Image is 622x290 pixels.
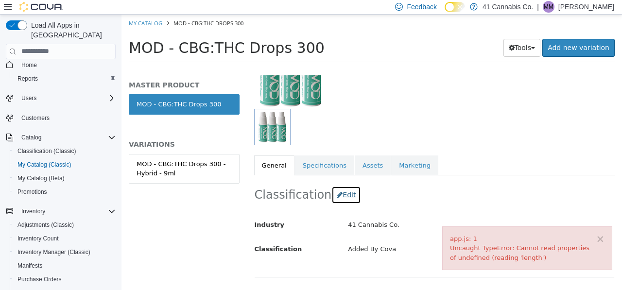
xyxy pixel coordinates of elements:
a: Reports [14,73,42,85]
span: Classification (Classic) [14,145,116,157]
a: Promotions [14,186,51,198]
button: Inventory Manager (Classic) [10,245,120,259]
a: Assets [233,141,269,161]
span: Home [21,61,37,69]
span: MOD - CBG:THC Drops 300 [52,5,122,12]
a: My Catalog [7,5,41,12]
button: Reports [10,72,120,85]
button: Users [2,91,120,105]
div: Matt Morrisey [543,1,554,13]
button: Inventory [2,205,120,218]
a: MOD - CBG:THC Drops 300 [7,80,118,100]
a: Adjustments (Classic) [14,219,78,231]
p: | [537,1,539,13]
a: General [133,141,173,161]
span: Classification [133,231,181,238]
a: My Catalog (Beta) [14,172,69,184]
span: Purchase Orders [17,275,62,283]
span: Adjustments (Classic) [17,221,74,229]
span: My Catalog (Beta) [17,174,65,182]
a: Specifications [173,141,233,161]
a: Inventory Count [14,233,63,244]
span: Purchase Orders [14,273,116,285]
p: [PERSON_NAME] [558,1,614,13]
button: × [474,220,483,230]
button: Tools [382,24,419,42]
button: Adjustments (Classic) [10,218,120,232]
button: Users [17,92,40,104]
h5: VARIATIONS [7,125,118,134]
a: Customers [17,112,53,124]
span: Promotions [17,188,47,196]
h2: Classification [133,171,493,189]
a: Inventory Manager (Classic) [14,246,94,258]
span: Manifests [14,260,116,272]
a: Manifests [14,260,46,272]
a: Purchase Orders [14,273,66,285]
button: Promotions [10,185,120,199]
span: Users [21,94,36,102]
span: Adjustments (Classic) [14,219,116,231]
button: Customers [2,111,120,125]
span: MOD - CBG:THC Drops 300 [7,25,203,42]
button: My Catalog (Beta) [10,171,120,185]
input: Dark Mode [445,2,465,12]
span: MM [544,1,553,13]
span: Feedback [407,2,436,12]
span: Inventory Count [14,233,116,244]
span: Classification (Classic) [17,147,76,155]
button: My Catalog (Classic) [10,158,120,171]
p: 41 Cannabis Co. [483,1,533,13]
a: Marketing [270,141,317,161]
button: Edit [210,171,240,189]
span: My Catalog (Beta) [14,172,116,184]
span: Inventory [17,205,116,217]
span: Customers [21,114,50,122]
span: Reports [17,75,38,83]
span: Inventory Manager (Classic) [14,246,116,258]
span: Catalog [21,134,41,141]
span: Load All Apps in [GEOGRAPHIC_DATA] [27,20,116,40]
span: Home [17,59,116,71]
span: My Catalog (Classic) [14,159,116,171]
button: Classification (Classic) [10,144,120,158]
a: Add new variation [421,24,493,42]
div: Added By Cova [219,226,500,243]
button: Catalog [17,132,45,143]
span: My Catalog (Classic) [17,161,71,169]
button: Catalog [2,131,120,144]
span: Users [17,92,116,104]
span: Reports [14,73,116,85]
span: Inventory Manager (Classic) [17,248,90,256]
a: Classification (Classic) [14,145,80,157]
div: 41 Cannabis Co. [219,202,500,219]
span: Industry [133,206,163,214]
span: Inventory [21,207,45,215]
a: Home [17,59,41,71]
button: Purchase Orders [10,273,120,286]
div: MOD - CBG:THC Drops 300 - Hybrid - 9ml [15,145,110,164]
img: Cova [19,2,63,12]
span: Manifests [17,262,42,270]
button: Home [2,58,120,72]
button: Manifests [10,259,120,273]
span: Customers [17,112,116,124]
h5: MASTER PRODUCT [7,66,118,75]
button: Inventory Count [10,232,120,245]
a: My Catalog (Classic) [14,159,75,171]
span: Inventory Count [17,235,59,242]
div: app.js: 1 Uncaught TypeError: Cannot read properties of undefined (reading 'length') [328,220,483,248]
span: Promotions [14,186,116,198]
span: Catalog [17,132,116,143]
button: Inventory [17,205,49,217]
